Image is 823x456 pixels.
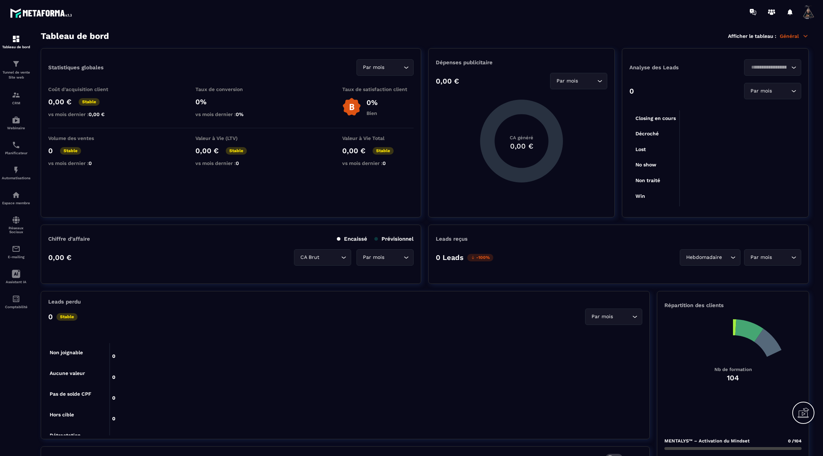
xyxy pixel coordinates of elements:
[342,97,361,116] img: b-badge-o.b3b20ee6.svg
[2,264,30,289] a: Assistant IA
[12,191,20,199] img: automations
[2,160,30,185] a: automationsautomationsAutomatisations
[12,166,20,174] img: automations
[614,313,630,321] input: Search for option
[383,160,386,166] span: 0
[467,254,493,261] p: -100%
[342,146,365,155] p: 0,00 €
[386,64,402,71] input: Search for option
[12,141,20,149] img: scheduler
[294,249,351,266] div: Search for option
[635,177,660,183] tspan: Non traité
[386,254,402,261] input: Search for option
[629,87,634,95] p: 0
[48,146,53,155] p: 0
[48,299,81,305] p: Leads perdu
[12,245,20,253] img: email
[374,236,414,242] p: Prévisionnel
[12,35,20,43] img: formation
[664,438,750,444] p: MENTALYS™ – Activation du Mindset
[356,249,414,266] div: Search for option
[366,110,378,116] p: Bien
[50,350,83,356] tspan: Non joignable
[579,77,595,85] input: Search for option
[195,146,219,155] p: 0,00 €
[48,135,120,141] p: Volume des ventes
[79,98,100,106] p: Stable
[773,254,789,261] input: Search for option
[41,31,109,41] h3: Tableau de bord
[236,160,239,166] span: 0
[226,147,247,155] p: Stable
[2,226,30,234] p: Réseaux Sociaux
[50,370,85,376] tspan: Aucune valeur
[2,135,30,160] a: schedulerschedulerPlanificateur
[356,59,414,76] div: Search for option
[12,216,20,224] img: social-network
[342,135,414,141] p: Valeur à Vie Total
[12,60,20,68] img: formation
[635,131,659,136] tspan: Décroché
[48,97,71,106] p: 0,00 €
[555,77,579,85] span: Par mois
[195,97,267,106] p: 0%
[89,111,105,117] span: 0,00 €
[2,29,30,54] a: formationformationTableau de bord
[773,87,789,95] input: Search for option
[2,70,30,80] p: Tunnel de vente Site web
[48,236,90,242] p: Chiffre d’affaire
[780,33,809,39] p: Général
[2,126,30,130] p: Webinaire
[2,289,30,314] a: accountantaccountantComptabilité
[436,59,607,66] p: Dépenses publicitaire
[236,111,244,117] span: 0%
[2,210,30,239] a: social-networksocial-networkRéseaux Sociaux
[48,312,53,321] p: 0
[12,116,20,124] img: automations
[2,110,30,135] a: automationsautomationsWebinaire
[10,6,74,20] img: logo
[321,254,339,261] input: Search for option
[50,432,81,438] tspan: Rétractation
[337,236,367,242] p: Encaissé
[635,162,657,167] tspan: No show
[48,253,71,262] p: 0,00 €
[684,254,723,261] span: Hebdomadaire
[2,151,30,155] p: Planificateur
[2,239,30,264] a: emailemailE-mailing
[585,309,642,325] div: Search for option
[749,254,773,261] span: Par mois
[48,160,120,166] p: vs mois dernier :
[723,254,729,261] input: Search for option
[12,295,20,303] img: accountant
[2,185,30,210] a: automationsautomationsEspace membre
[361,254,386,261] span: Par mois
[635,115,676,121] tspan: Closing en cours
[635,193,645,199] tspan: Win
[195,111,267,117] p: vs mois dernier :
[728,33,776,39] p: Afficher le tableau :
[749,87,773,95] span: Par mois
[2,201,30,205] p: Espace membre
[50,391,91,397] tspan: Pas de solde CPF
[629,64,715,71] p: Analyse des Leads
[2,54,30,85] a: formationformationTunnel de vente Site web
[436,236,468,242] p: Leads reçus
[373,147,394,155] p: Stable
[12,91,20,99] img: formation
[744,249,801,266] div: Search for option
[590,313,614,321] span: Par mois
[342,86,414,92] p: Taux de satisfaction client
[664,302,802,309] p: Répartition des clients
[2,280,30,284] p: Assistant IA
[2,101,30,105] p: CRM
[749,64,789,71] input: Search for option
[48,111,120,117] p: vs mois dernier :
[50,412,74,417] tspan: Hors cible
[195,160,267,166] p: vs mois dernier :
[788,439,802,444] span: 0 /104
[366,98,378,107] p: 0%
[195,86,267,92] p: Taux de conversion
[680,249,740,266] div: Search for option
[60,147,81,155] p: Stable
